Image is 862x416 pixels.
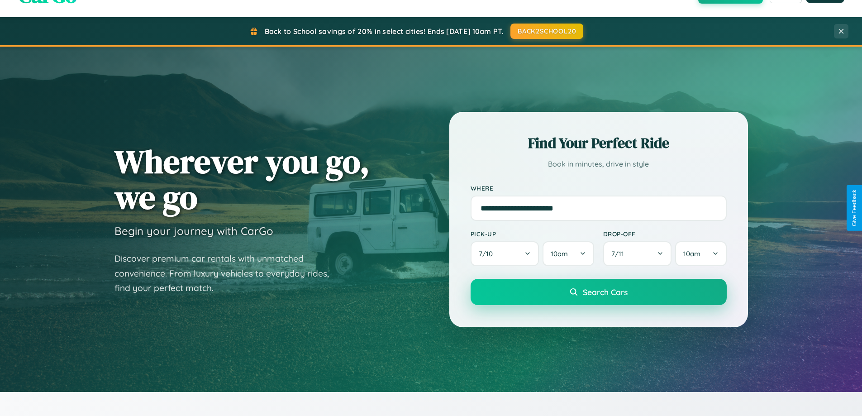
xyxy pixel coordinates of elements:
span: Back to School savings of 20% in select cities! Ends [DATE] 10am PT. [265,27,504,36]
h2: Find Your Perfect Ride [471,133,727,153]
button: Search Cars [471,279,727,305]
span: Search Cars [583,287,628,297]
h1: Wherever you go, we go [114,143,370,215]
button: 7/10 [471,241,539,266]
span: 7 / 11 [611,249,629,258]
button: 10am [543,241,594,266]
div: Give Feedback [851,190,857,226]
button: BACK2SCHOOL20 [510,24,583,39]
h3: Begin your journey with CarGo [114,224,273,238]
span: 10am [683,249,700,258]
span: 10am [551,249,568,258]
span: 7 / 10 [479,249,497,258]
p: Book in minutes, drive in style [471,158,727,171]
label: Where [471,184,727,192]
button: 10am [675,241,726,266]
label: Drop-off [603,230,727,238]
button: 7/11 [603,241,672,266]
p: Discover premium car rentals with unmatched convenience. From luxury vehicles to everyday rides, ... [114,251,341,296]
label: Pick-up [471,230,594,238]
